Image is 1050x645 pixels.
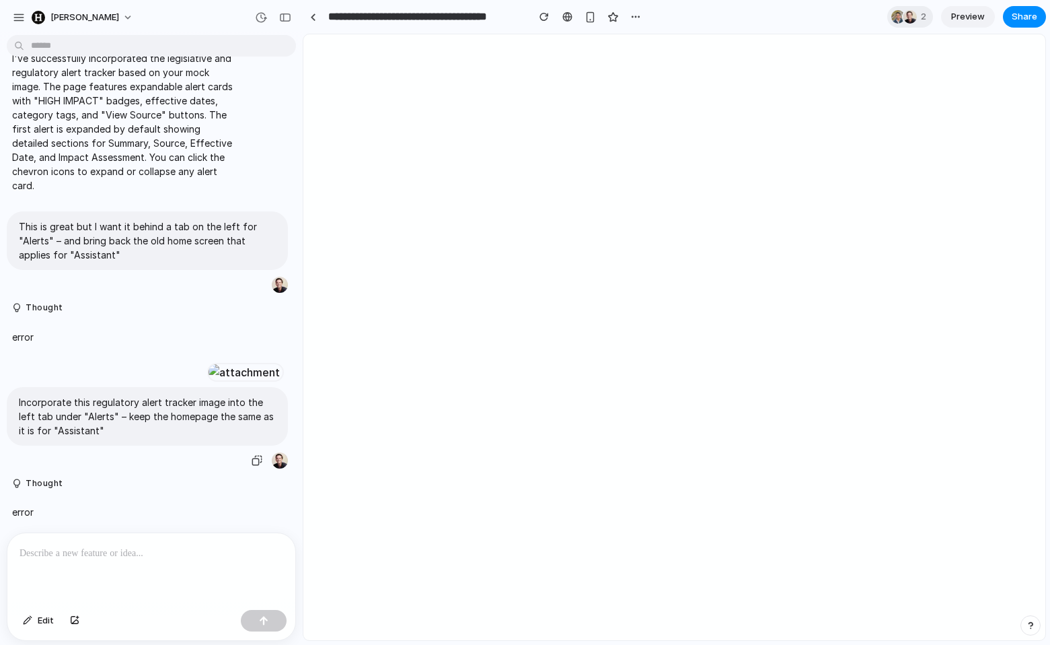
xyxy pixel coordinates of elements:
[941,6,995,28] a: Preview
[19,395,276,438] p: Incorporate this regulatory alert tracker image into the left tab under "Alerts" – keep the homep...
[19,219,276,262] p: This is great but I want it behind a tab on the left for "Alerts" – and bring back the old home s...
[26,7,140,28] button: [PERSON_NAME]
[1003,6,1046,28] button: Share
[50,11,119,24] span: [PERSON_NAME]
[12,505,34,519] p: error
[921,10,930,24] span: 2
[1012,10,1037,24] span: Share
[951,10,985,24] span: Preview
[12,51,237,193] p: I've successfully incorporated the legislative and regulatory alert tracker based on your mock im...
[887,6,933,28] div: 2
[38,614,54,627] span: Edit
[12,330,34,344] p: error
[16,610,61,632] button: Edit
